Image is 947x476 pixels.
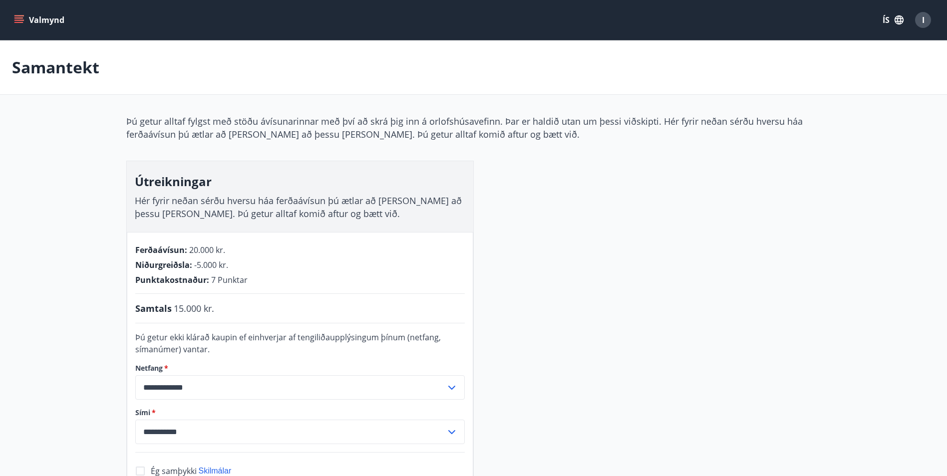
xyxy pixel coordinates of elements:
span: Skilmálar [199,467,232,475]
button: menu [12,11,68,29]
label: Netfang [135,363,465,373]
label: Sími [135,408,465,418]
span: 15.000 kr. [174,302,214,315]
span: -5.000 kr. [194,259,228,270]
span: Niðurgreiðsla : [135,259,192,270]
span: 20.000 kr. [189,244,225,255]
button: I [911,8,935,32]
p: Þú getur alltaf fylgst með stöðu ávísunarinnar með því að skrá þig inn á orlofshúsavefinn. Þar er... [126,115,821,141]
p: Samantekt [12,56,99,78]
span: Ferðaávísun : [135,244,187,255]
span: Samtals [135,302,172,315]
h3: Útreikningar [135,173,465,190]
span: Punktakostnaður : [135,274,209,285]
span: 7 Punktar [211,274,248,285]
button: ÍS [877,11,909,29]
span: I [922,14,925,25]
span: Þú getur ekki klárað kaupin ef einhverjar af tengiliðaupplýsingum þínum (netfang, símanúmer) vantar. [135,332,441,355]
span: Hér fyrir neðan sérðu hversu háa ferðaávísun þú ætlar að [PERSON_NAME] að þessu [PERSON_NAME]. Þú... [135,195,462,220]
